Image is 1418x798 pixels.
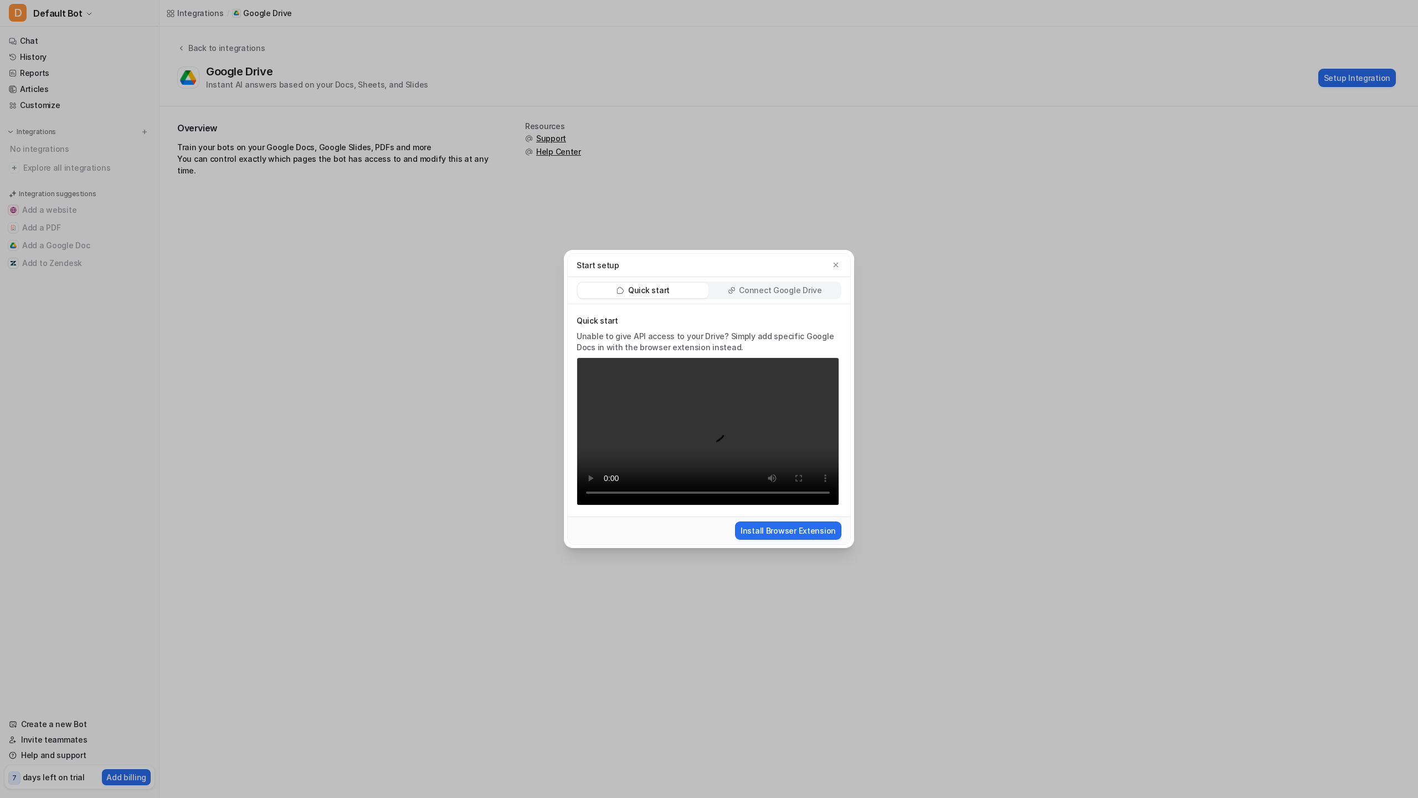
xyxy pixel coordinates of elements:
[628,285,670,296] p: Quick start
[577,331,839,353] p: Unable to give API access to your Drive? Simply add specific Google Docs in with the browser exte...
[739,285,821,296] p: Connect Google Drive
[577,357,839,505] video: Your browser does not support the video tag.
[577,315,839,326] p: Quick start
[735,521,841,540] button: Install Browser Extension
[577,259,619,271] p: Start setup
